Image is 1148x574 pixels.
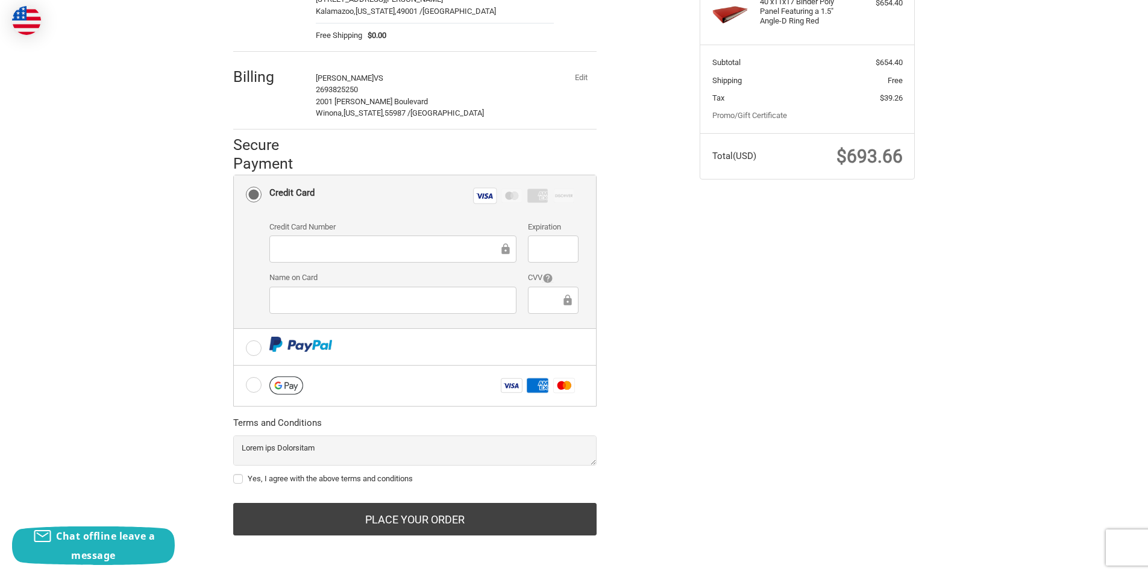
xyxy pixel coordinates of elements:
span: Subtotal [712,58,741,67]
button: Chat offline leave a message [12,526,175,565]
span: [GEOGRAPHIC_DATA] [422,7,496,16]
img: PayPal icon [269,337,333,352]
iframe: Secure Credit Card Frame - Expiration Date [536,242,569,256]
span: $693.66 [836,146,903,167]
span: [US_STATE], [356,7,397,16]
span: 49001 / [397,7,422,16]
span: Winona, [316,108,343,117]
iframe: Secure Credit Card Frame - Cardholder Name [278,293,508,307]
h2: Secure Payment [233,136,315,173]
span: 2001 [PERSON_NAME] Boulevard [316,97,428,106]
span: Kalamazoo, [316,7,356,16]
span: $654.40 [876,58,903,67]
span: [US_STATE], [343,108,384,117]
div: Credit Card [269,183,315,203]
span: $0.00 [362,30,387,42]
span: Total (USD) [712,151,756,161]
span: [PERSON_NAME] [316,73,374,83]
span: Tax [712,93,724,102]
label: CVV [528,272,578,284]
span: 55987 / [384,108,410,117]
button: Edit [565,69,597,86]
span: Free Shipping [316,30,362,42]
span: [GEOGRAPHIC_DATA] [410,108,484,117]
label: Credit Card Number [269,221,516,233]
iframe: Secure Credit Card Frame - CVV [536,293,560,307]
label: Yes, I agree with the above terms and conditions [233,474,597,484]
a: Promo/Gift Certificate [712,111,787,120]
img: Google Pay icon [269,376,303,395]
img: duty and tax information for United States [12,6,41,35]
legend: Terms and Conditions [233,416,322,435]
span: Free [888,76,903,85]
span: $39.26 [880,93,903,102]
span: VS [374,73,383,83]
label: Expiration [528,221,578,233]
span: Shipping [712,76,742,85]
span: 2693825250 [316,85,358,94]
button: Place Your Order [233,503,597,535]
label: Name on Card [269,272,516,284]
iframe: Secure Credit Card Frame - Credit Card Number [278,242,499,256]
span: Chat offline leave a message [56,529,155,562]
h2: Billing [233,67,304,86]
textarea: Lorem ips Dolorsitam Consectet adipisc Elit sed doei://tem.37i14.utl Etdolor ma aliq://eni.15a52.... [233,435,597,466]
